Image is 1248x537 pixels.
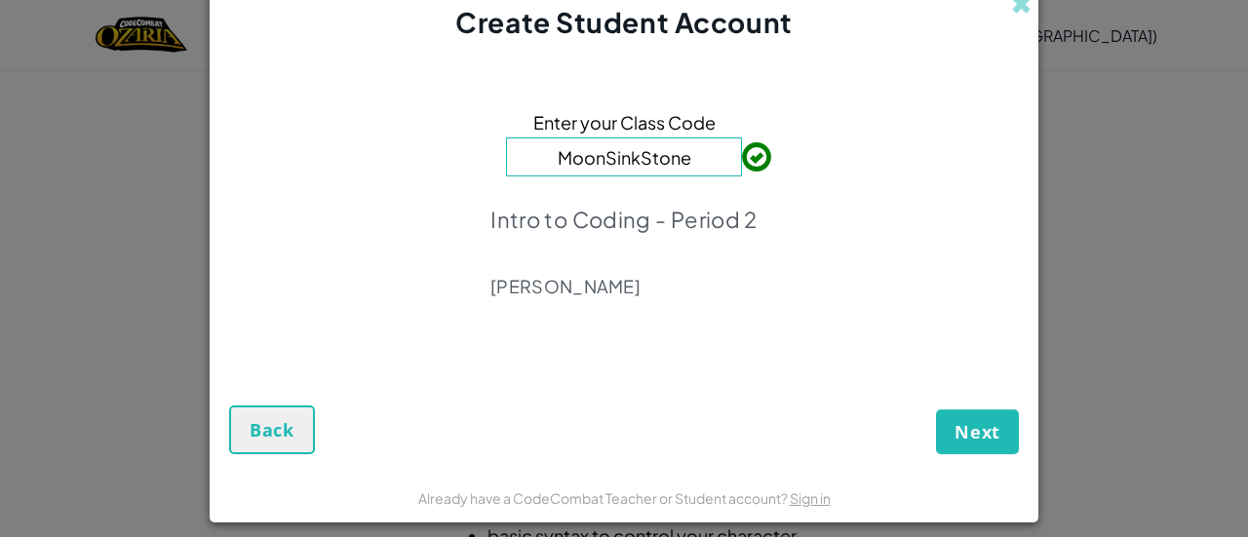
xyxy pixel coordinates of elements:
p: Intro to Coding - Period 2 [490,206,758,233]
p: [PERSON_NAME] [490,275,758,298]
span: Back [250,418,294,441]
span: Create Student Account [455,5,792,39]
a: Sign in [790,489,831,507]
span: Enter your Class Code [533,108,716,136]
button: Next [936,409,1019,454]
span: Already have a CodeCombat Teacher or Student account? [418,489,790,507]
span: Next [955,420,1000,443]
button: Back [229,405,315,454]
